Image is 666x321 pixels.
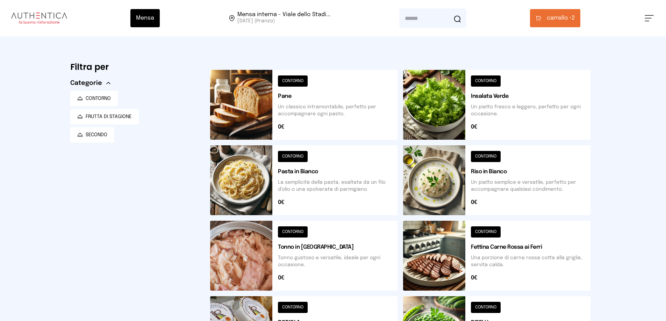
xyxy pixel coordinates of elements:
[86,131,107,138] span: SECONDO
[130,9,160,27] button: Mensa
[86,95,111,102] span: CONTORNO
[237,17,330,24] span: [DATE] (Pranzo)
[70,61,199,73] h6: Filtra per
[530,9,580,27] button: carrello •2
[70,127,114,143] button: SECONDO
[11,13,67,24] img: logo.8f33a47.png
[547,14,575,22] span: 2
[237,12,330,24] span: Viale dello Stadio, 77, 05100 Terni TR, Italia
[547,14,572,22] span: carrello •
[70,78,102,88] span: Categorie
[70,109,139,124] button: FRUTTA DI STAGIONE
[70,91,118,106] button: CONTORNO
[70,78,110,88] button: Categorie
[86,113,132,120] span: FRUTTA DI STAGIONE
